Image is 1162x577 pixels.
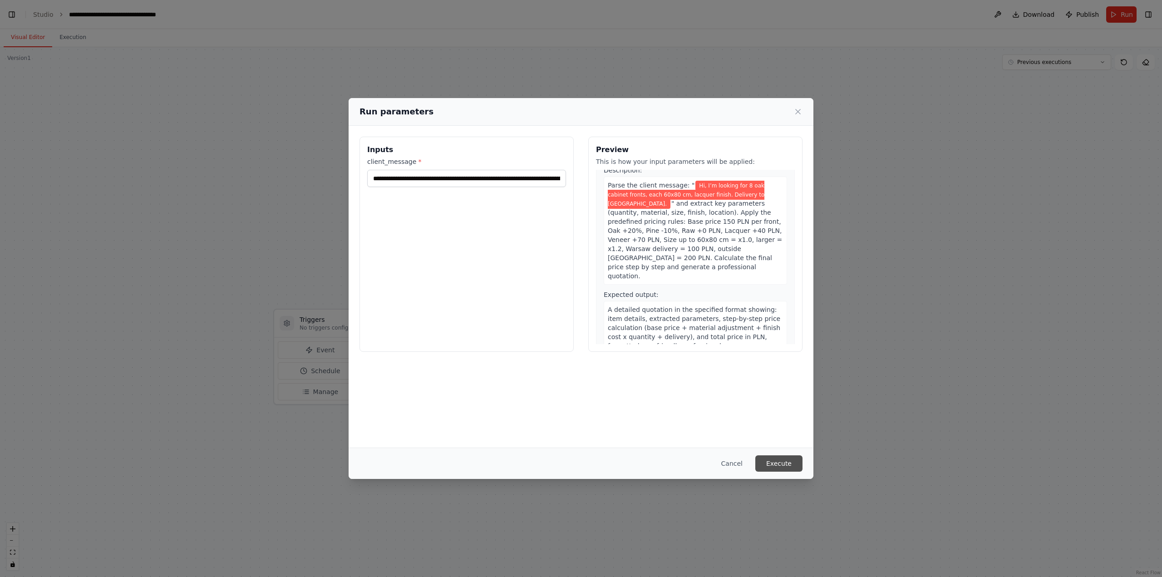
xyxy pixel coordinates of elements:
button: Cancel [714,455,750,472]
label: client_message [367,157,566,166]
span: A detailed quotation in the specified format showing: item details, extracted parameters, step-by... [608,306,780,350]
span: Description: [604,167,642,174]
h2: Run parameters [359,105,433,118]
span: Variable: client_message [608,181,764,209]
p: This is how your input parameters will be applied: [596,157,795,166]
h3: Preview [596,144,795,155]
span: Expected output: [604,291,659,298]
button: Execute [755,455,803,472]
h3: Inputs [367,144,566,155]
span: Parse the client message: " [608,182,694,189]
span: " and extract key parameters (quantity, material, size, finish, location). Apply the predefined p... [608,200,782,280]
